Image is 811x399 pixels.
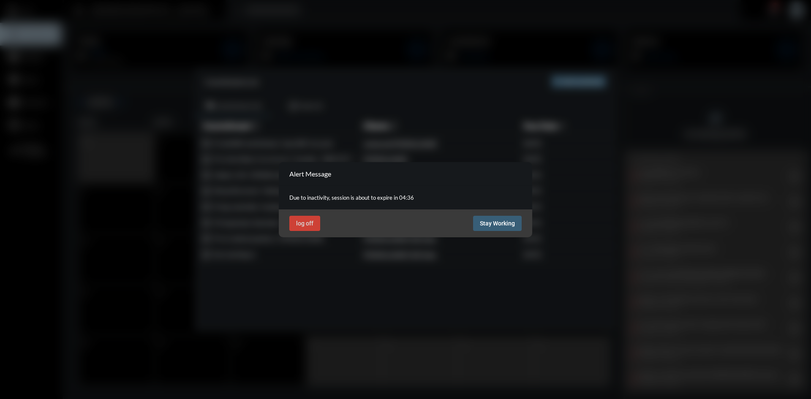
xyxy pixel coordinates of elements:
h2: Alert Message [289,170,331,178]
p: Due to inactivity, session is about to expire in 04:36 [289,194,522,201]
span: log off [296,220,313,227]
button: log off [289,216,320,231]
button: Stay Working [473,216,522,231]
span: Stay Working [480,220,515,227]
